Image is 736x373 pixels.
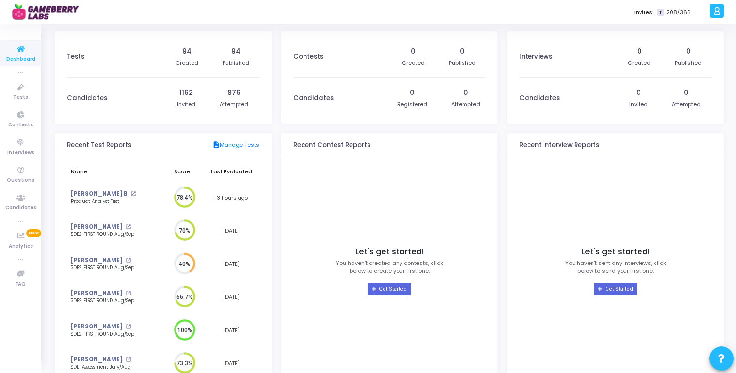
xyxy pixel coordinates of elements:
[126,324,131,329] mat-icon: open_in_new
[203,314,259,347] td: [DATE]
[161,162,203,181] th: Score
[203,248,259,281] td: [DATE]
[12,2,85,22] img: logo
[176,59,198,67] div: Created
[675,59,702,67] div: Published
[223,59,249,67] div: Published
[519,94,560,102] h3: Candidates
[628,59,651,67] div: Created
[227,88,240,98] div: 876
[71,331,146,338] div: SDE2 FIRST ROUND Aug/Sep
[130,191,136,197] mat-icon: open_in_new
[686,47,691,57] div: 0
[8,121,33,129] span: Contests
[634,8,654,16] label: Invites:
[16,280,26,289] span: FAQ
[519,53,552,61] h3: Interviews
[293,141,370,149] h3: Recent Contest Reports
[71,198,146,205] div: Product Analyst Test
[666,8,691,16] span: 208/366
[231,47,240,57] div: 94
[203,280,259,314] td: [DATE]
[9,242,33,250] span: Analytics
[637,47,642,57] div: 0
[212,141,259,150] a: Manage Tests
[67,162,161,181] th: Name
[449,59,476,67] div: Published
[71,256,123,264] a: [PERSON_NAME]
[13,93,28,102] span: Tests
[565,259,666,275] p: You haven’t sent any interviews, click below to send your first one.
[71,231,146,238] div: SDE2 FIRST ROUND Aug/Sep
[657,9,664,16] span: T
[293,53,323,61] h3: Contests
[71,190,128,198] a: [PERSON_NAME] B
[581,247,650,257] h4: Let's get started!
[7,149,34,157] span: Interviews
[126,291,131,296] mat-icon: open_in_new
[126,357,131,362] mat-icon: open_in_new
[182,47,192,57] div: 94
[402,59,425,67] div: Created
[71,297,146,305] div: SDE2 FIRST ROUND Aug/Sep
[7,176,34,185] span: Questions
[71,289,123,297] a: [PERSON_NAME]
[464,88,468,98] div: 0
[67,53,84,61] h3: Tests
[293,94,334,102] h3: Candidates
[126,258,131,263] mat-icon: open_in_new
[410,88,415,98] div: 0
[26,229,41,237] span: New
[451,100,480,109] div: Attempted
[411,47,416,57] div: 0
[71,223,123,231] a: [PERSON_NAME]
[71,364,146,371] div: SDE1 Assessment July/Aug
[203,181,259,215] td: 13 hours ago
[5,204,36,212] span: Candidates
[71,323,123,331] a: [PERSON_NAME]
[519,141,599,149] h3: Recent Interview Reports
[67,141,131,149] h3: Recent Test Reports
[397,100,427,109] div: Registered
[203,162,259,181] th: Last Evaluated
[6,55,35,63] span: Dashboard
[71,356,123,364] a: [PERSON_NAME]
[460,47,464,57] div: 0
[126,224,131,230] mat-icon: open_in_new
[629,100,648,109] div: Invited
[177,100,195,109] div: Invited
[212,141,220,150] mat-icon: description
[336,259,443,275] p: You haven’t created any contests, click below to create your first one.
[179,88,193,98] div: 1162
[355,247,424,257] h4: Let's get started!
[203,214,259,248] td: [DATE]
[67,94,107,102] h3: Candidates
[220,100,248,109] div: Attempted
[368,283,411,295] a: Get Started
[594,283,637,295] a: Get Started
[672,100,701,109] div: Attempted
[71,264,146,272] div: SDE2 FIRST ROUND Aug/Sep
[636,88,641,98] div: 0
[684,88,688,98] div: 0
